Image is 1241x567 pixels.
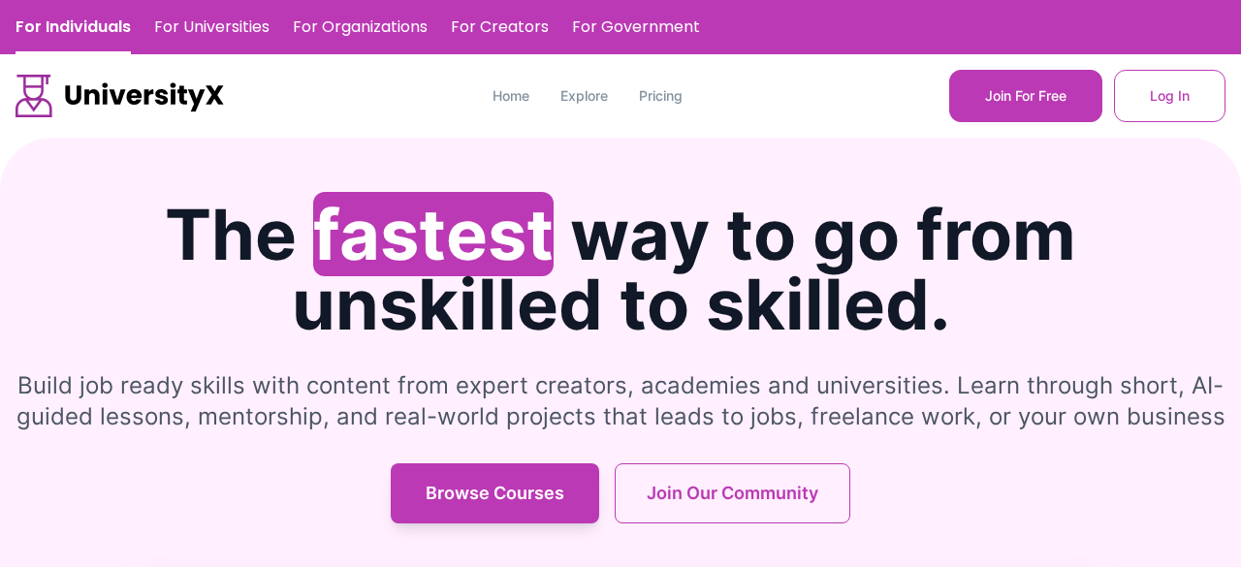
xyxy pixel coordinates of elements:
[16,75,225,117] img: UniversityX
[16,370,1225,432] p: Build job ready skills with content from expert creators, academies and universities. Learn throu...
[639,86,683,106] a: Pricing
[16,200,1225,339] h1: The way to go from unskilled to skilled.
[949,70,1102,122] button: Join For Free
[493,86,529,106] a: Home
[560,86,608,106] a: Explore
[313,192,554,276] span: fastest
[391,463,599,523] button: Browse Courses
[615,463,850,523] button: Join Our Community
[1114,70,1225,122] button: Log In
